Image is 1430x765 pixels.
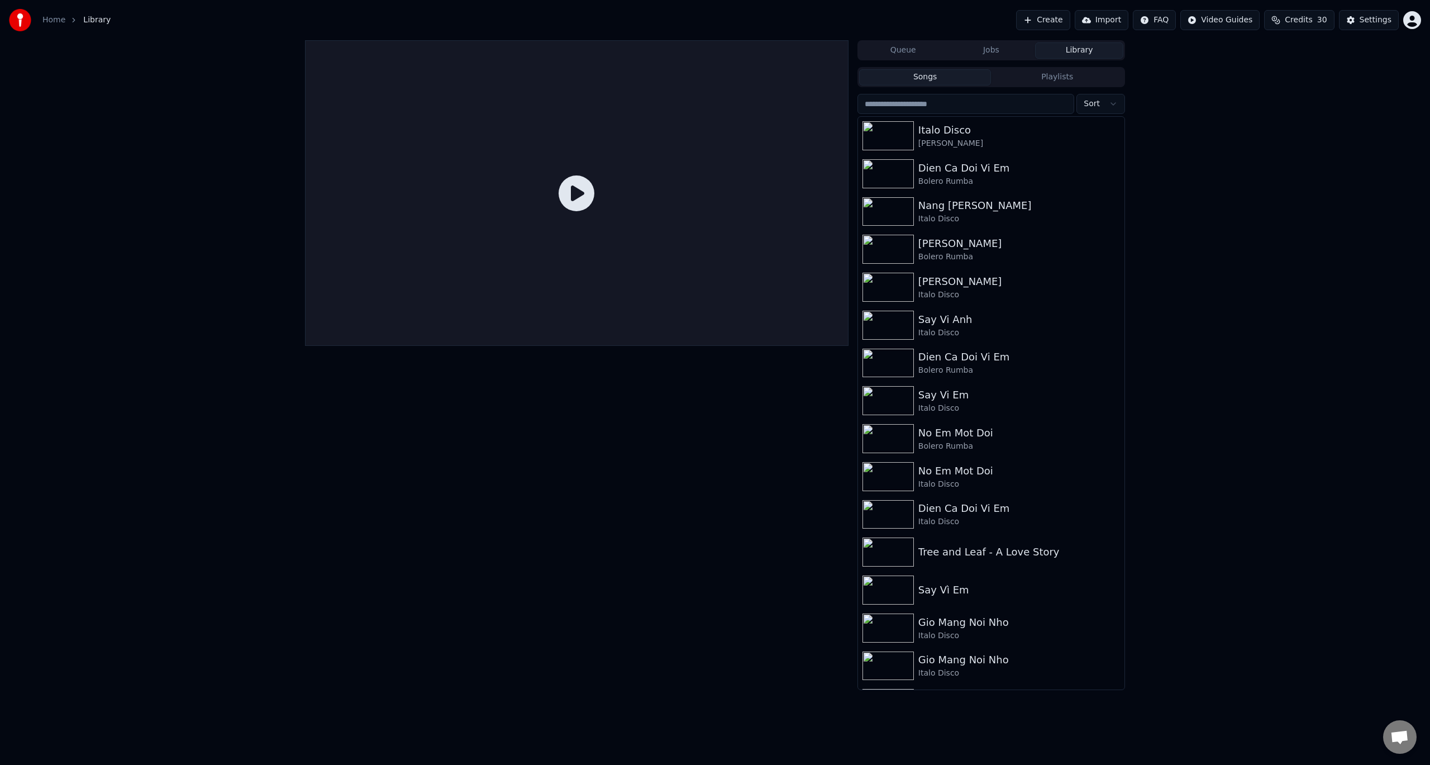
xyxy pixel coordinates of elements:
button: Playlists [991,69,1123,85]
button: Create [1016,10,1070,30]
button: Import [1075,10,1128,30]
div: Open chat [1383,720,1417,754]
div: Italo Disco [918,213,1120,225]
a: Home [42,15,65,26]
span: Library [83,15,111,26]
div: [PERSON_NAME] [918,236,1120,251]
div: Italo Disco [918,289,1120,301]
nav: breadcrumb [42,15,111,26]
button: Library [1035,42,1123,59]
div: Italo Disco [918,479,1120,490]
button: Jobs [947,42,1036,59]
div: Bolero Rumba [918,251,1120,263]
div: Italo Disco [918,516,1120,528]
div: Tree and Leaf - A Love Story [918,544,1120,560]
div: Bolero Rumba [918,176,1120,187]
span: Credits [1285,15,1312,26]
div: Italo Disco [918,122,1120,138]
button: Queue [859,42,947,59]
button: Credits30 [1264,10,1334,30]
div: Nang [PERSON_NAME] [918,198,1120,213]
div: Dien Ca Doi Vi Em [918,501,1120,516]
div: Say Vi Anh [918,312,1120,327]
div: Dien Ca Doi Vi Em [918,160,1120,176]
div: Say Vi Em [918,387,1120,403]
div: Gio Mang Noi Nho [918,615,1120,630]
div: [PERSON_NAME] [918,274,1120,289]
div: Italo Disco [918,403,1120,414]
button: Songs [859,69,992,85]
button: Video Guides [1180,10,1260,30]
div: Settings [1360,15,1391,26]
div: Italo Disco [918,327,1120,339]
span: 30 [1317,15,1327,26]
div: [PERSON_NAME] [918,138,1120,149]
div: Dien Ca Doi Vi Em [918,349,1120,365]
div: Bolero Rumba [918,441,1120,452]
div: Say Vì Em [918,582,1120,598]
button: Settings [1339,10,1399,30]
div: Italo Disco [918,630,1120,642]
div: Bolero Rumba [918,365,1120,376]
div: Italo Disco [918,668,1120,679]
div: No Em Mot Doi [918,463,1120,479]
span: Sort [1084,98,1100,110]
div: Gio Mang Noi Nho [918,652,1120,668]
div: No Em Mot Doi [918,425,1120,441]
button: FAQ [1133,10,1176,30]
img: youka [9,9,31,31]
